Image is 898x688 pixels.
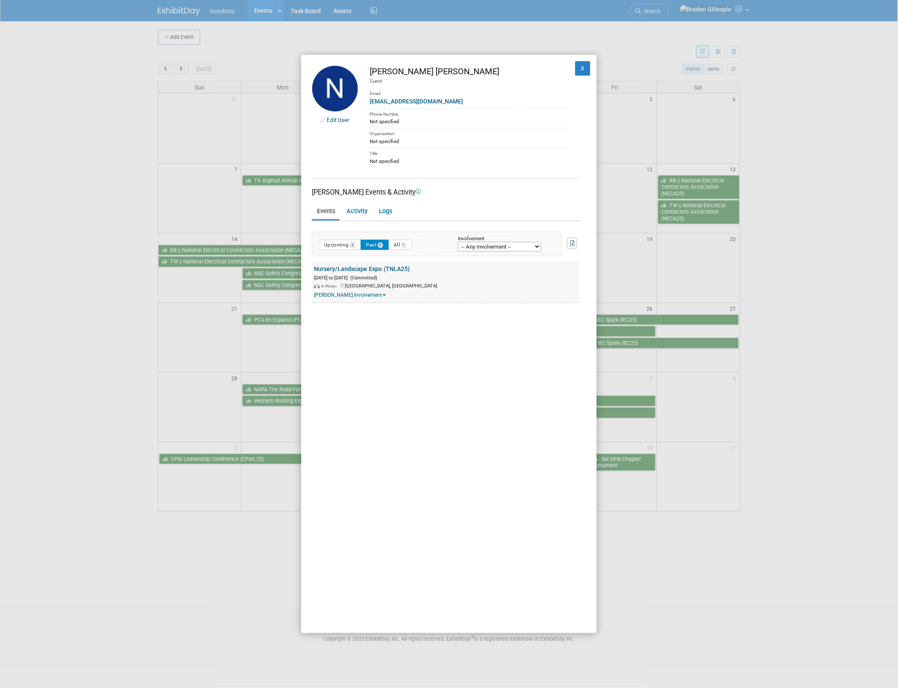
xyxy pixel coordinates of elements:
div: Guest [370,78,569,85]
div: [GEOGRAPHIC_DATA], [GEOGRAPHIC_DATA] [314,282,580,290]
a: [EMAIL_ADDRESS][DOMAIN_NAME] [370,98,463,105]
a: Edit User [327,116,350,123]
button: Upcoming0 [319,240,361,250]
div: [PERSON_NAME] [PERSON_NAME] [370,65,569,78]
span: 1 [401,242,407,248]
a: Activity [341,204,372,219]
button: X [575,61,590,76]
button: Past1 [361,240,389,250]
div: Not specified [370,138,569,145]
div: Not specified [370,157,569,165]
div: [DATE] to [DATE] [314,274,580,282]
img: Nihoa Kaonohi [312,65,358,112]
span: (Committed) [348,275,377,281]
div: Not specified [370,118,569,125]
span: In-Person [321,284,339,288]
div: Email [370,85,569,97]
div: Involvement [458,236,549,242]
div: [PERSON_NAME] Events & Activity [312,187,580,197]
img: In-Person Event [314,284,320,289]
a: Logs [374,204,397,219]
div: Organization [370,128,569,138]
span: 0 [350,242,356,248]
button: All1 [388,240,412,250]
div: Phone Number [370,108,569,118]
a: Events [312,204,340,219]
a: Nursery/Landscape Expo (TNLA25) [314,265,410,272]
div: Title [370,148,569,157]
span: 1 [378,242,384,248]
a: [PERSON_NAME] Involvement [314,292,386,298]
